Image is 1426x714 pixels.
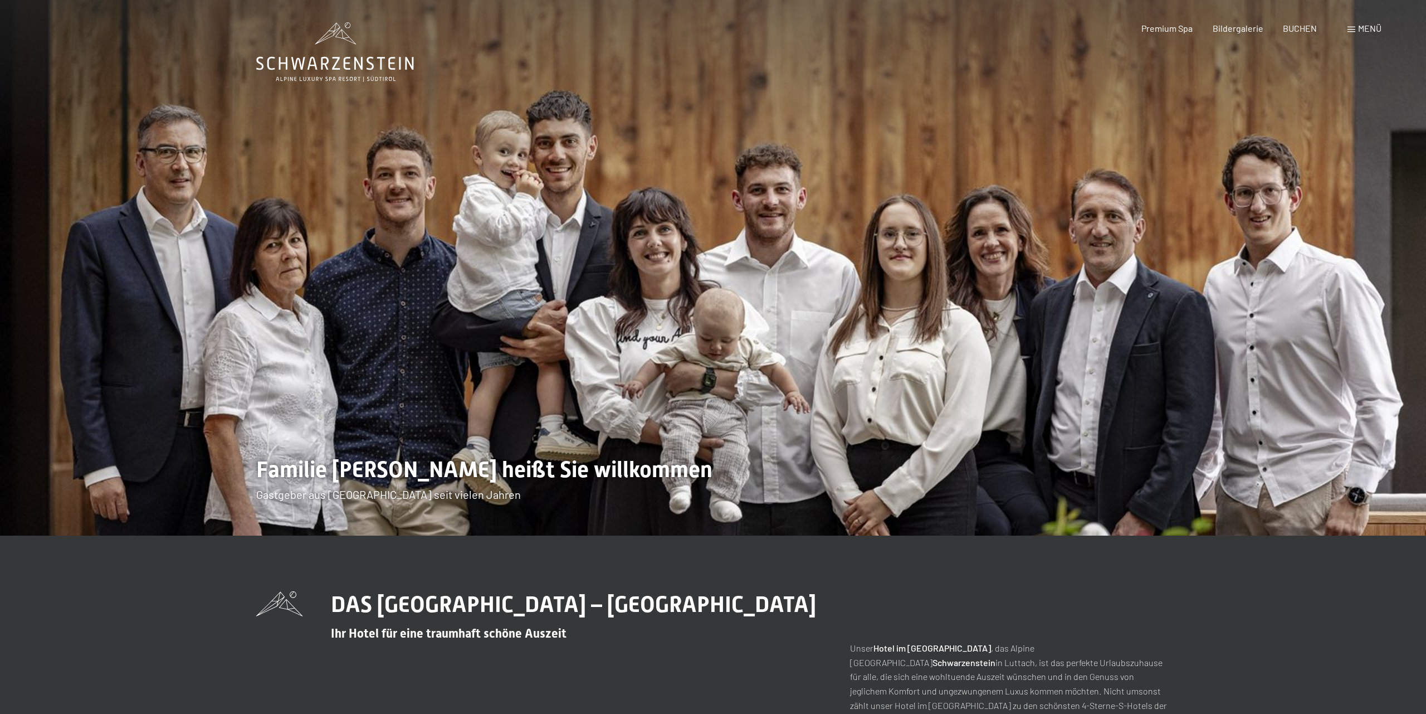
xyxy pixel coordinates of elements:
strong: Schwarzenstein [932,657,995,668]
strong: Hotel im [GEOGRAPHIC_DATA] [873,643,991,653]
a: BUCHEN [1283,23,1317,33]
span: Familie [PERSON_NAME] heißt Sie willkommen [256,456,712,483]
span: Ihr Hotel für eine traumhaft schöne Auszeit [331,626,567,640]
a: Premium Spa [1141,23,1193,33]
span: Gastgeber aus [GEOGRAPHIC_DATA] seit vielen Jahren [256,488,521,501]
a: Bildergalerie [1213,23,1263,33]
span: Menü [1358,23,1381,33]
span: DAS [GEOGRAPHIC_DATA] – [GEOGRAPHIC_DATA] [331,591,816,618]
